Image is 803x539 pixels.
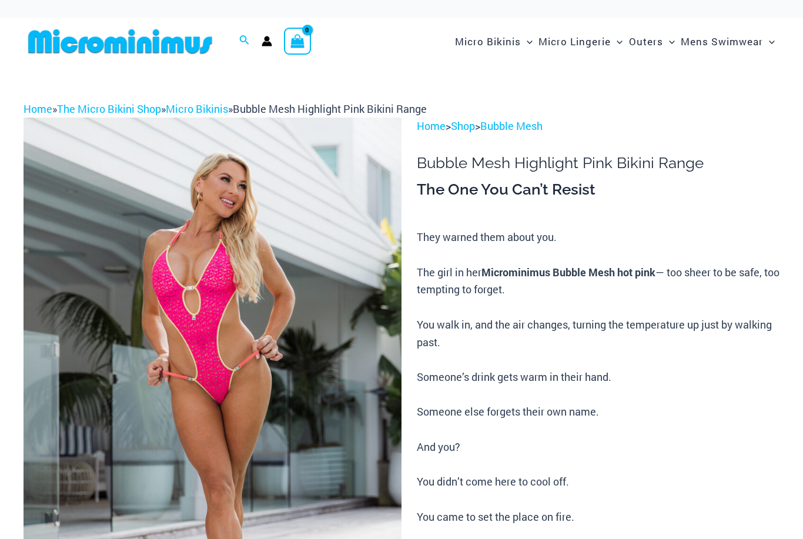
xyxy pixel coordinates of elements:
span: Menu Toggle [521,26,533,56]
span: Outers [629,26,663,56]
nav: Site Navigation [450,22,779,61]
span: Menu Toggle [663,26,675,56]
a: The Micro Bikini Shop [57,102,161,116]
a: View Shopping Cart, empty [284,28,311,55]
a: Bubble Mesh [480,119,543,133]
a: OutersMenu ToggleMenu Toggle [626,24,678,59]
a: Micro Bikinis [166,102,228,116]
a: Mens SwimwearMenu ToggleMenu Toggle [678,24,778,59]
span: Menu Toggle [763,26,775,56]
h3: The One You Can’t Resist [417,180,779,200]
b: Microminimus Bubble Mesh hot pink [481,265,655,279]
a: Shop [451,119,475,133]
a: Micro BikinisMenu ToggleMenu Toggle [452,24,536,59]
a: Search icon link [239,34,250,49]
a: Account icon link [262,36,272,46]
a: Home [417,119,446,133]
h1: Bubble Mesh Highlight Pink Bikini Range [417,154,779,172]
span: Micro Bikinis [455,26,521,56]
p: > > [417,118,779,135]
span: Menu Toggle [611,26,623,56]
a: Home [24,102,52,116]
img: MM SHOP LOGO FLAT [24,28,217,55]
span: Bubble Mesh Highlight Pink Bikini Range [233,102,427,116]
span: Mens Swimwear [681,26,763,56]
a: Micro LingerieMenu ToggleMenu Toggle [536,24,625,59]
span: Micro Lingerie [538,26,611,56]
p: They warned them about you. The girl in her — too sheer to be safe, too tempting to forget. You w... [417,229,779,525]
span: » » » [24,102,427,116]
